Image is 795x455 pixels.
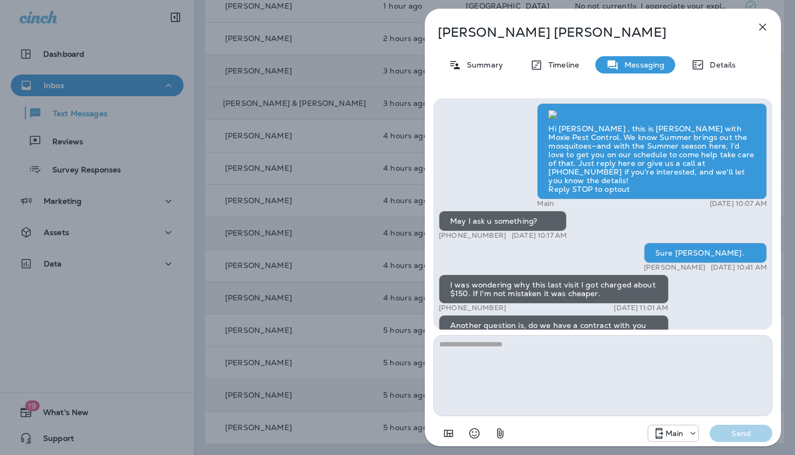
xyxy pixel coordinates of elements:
p: Summary [461,61,503,69]
p: Main [537,199,554,208]
p: Messaging [619,61,664,69]
p: [DATE] 10:41 AM [711,263,767,272]
div: Hi [PERSON_NAME] , this is [PERSON_NAME] with Moxie Pest Control. We know Summer brings out the m... [537,103,767,199]
div: May I ask u something? [439,211,567,231]
p: Details [704,61,736,69]
button: Select an emoji [464,423,485,444]
p: [PHONE_NUMBER] [439,231,506,240]
p: Main [665,429,684,438]
p: [PERSON_NAME] [PERSON_NAME] [438,25,732,40]
div: Another question is, do we have a contract with you guys? If so when does it end? [439,315,669,344]
p: [PHONE_NUMBER] [439,304,506,312]
p: [PERSON_NAME] [644,263,705,272]
div: Sure [PERSON_NAME]. [644,243,767,263]
p: [DATE] 10:07 AM [710,199,767,208]
img: twilio-download [548,110,557,119]
p: Timeline [543,61,579,69]
p: [DATE] 10:17 AM [512,231,567,240]
p: [DATE] 11:01 AM [614,304,668,312]
button: Add in a premade template [438,423,459,444]
div: I was wondering why this last visit I got charged about $150. If I'm not mistaken it was cheaper. [439,275,669,304]
div: +1 (817) 482-3792 [648,427,699,440]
